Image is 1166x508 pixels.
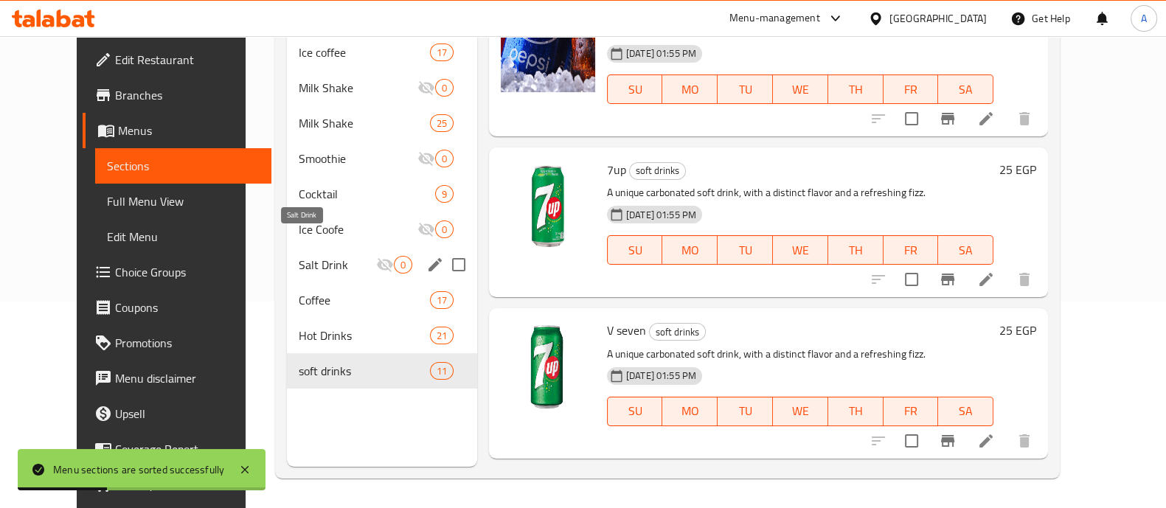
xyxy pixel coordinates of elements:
[431,364,453,378] span: 11
[287,176,477,212] div: Cocktail9
[115,86,260,104] span: Branches
[930,101,965,136] button: Branch-specific-item
[607,345,993,363] p: A unique carbonated soft drink, with a distinct flavor and a refreshing fizz.
[938,397,993,426] button: SA
[431,46,453,60] span: 17
[1007,262,1042,297] button: delete
[1007,101,1042,136] button: delete
[649,323,706,341] div: soft drinks
[115,405,260,422] span: Upsell
[620,369,702,383] span: [DATE] 01:55 PM
[299,291,430,309] span: Coffee
[977,432,995,450] a: Edit menu item
[299,44,430,61] span: Ice coffee
[828,74,884,104] button: TH
[107,157,260,175] span: Sections
[431,293,453,307] span: 17
[376,256,394,274] svg: Inactive section
[95,219,271,254] a: Edit Menu
[430,114,454,132] div: items
[718,397,773,426] button: TU
[773,235,828,265] button: WE
[287,105,477,141] div: Milk Shake25
[944,400,988,422] span: SA
[299,150,417,167] div: Smoothie
[83,113,271,148] a: Menus
[83,431,271,467] a: Coverage Report
[395,258,412,272] span: 0
[299,220,417,238] span: Ice Coofe
[723,240,767,261] span: TU
[95,184,271,219] a: Full Menu View
[834,240,878,261] span: TH
[723,79,767,100] span: TU
[287,29,477,394] nav: Menu sections
[115,51,260,69] span: Edit Restaurant
[115,369,260,387] span: Menu disclaimer
[430,327,454,344] div: items
[828,397,884,426] button: TH
[944,240,988,261] span: SA
[424,254,446,276] button: edit
[896,103,927,134] span: Select to update
[884,74,939,104] button: FR
[1141,10,1147,27] span: A
[299,185,435,203] span: Cocktail
[287,353,477,389] div: soft drinks11
[431,329,453,343] span: 21
[607,184,993,202] p: A unique carbonated soft drink, with a distinct flavor and a refreshing fizz.
[430,362,454,380] div: items
[896,425,927,456] span: Select to update
[299,256,376,274] span: Salt Drink
[83,396,271,431] a: Upsell
[501,320,595,414] img: V seven
[889,240,933,261] span: FR
[287,141,477,176] div: Smoothie0
[779,79,822,100] span: WE
[436,81,453,95] span: 0
[834,79,878,100] span: TH
[83,254,271,290] a: Choice Groups
[607,159,626,181] span: 7up
[299,362,430,380] div: soft drinks
[938,235,993,265] button: SA
[889,400,933,422] span: FR
[287,318,477,353] div: Hot Drinks21
[620,46,702,60] span: [DATE] 01:55 PM
[115,263,260,281] span: Choice Groups
[115,476,260,493] span: Grocery Checklist
[83,361,271,396] a: Menu disclaimer
[435,79,454,97] div: items
[614,240,657,261] span: SU
[999,159,1036,180] h6: 25 EGP
[115,440,260,458] span: Coverage Report
[501,159,595,254] img: 7up
[287,70,477,105] div: Milk Shake0
[607,319,646,341] span: V seven
[417,79,435,97] svg: Inactive section
[607,397,663,426] button: SU
[299,79,417,97] span: Milk Shake
[287,35,477,70] div: Ice coffee17
[630,162,685,179] span: soft drinks
[436,187,453,201] span: 9
[884,235,939,265] button: FR
[107,228,260,246] span: Edit Menu
[607,74,663,104] button: SU
[95,148,271,184] a: Sections
[773,397,828,426] button: WE
[834,400,878,422] span: TH
[83,325,271,361] a: Promotions
[115,299,260,316] span: Coupons
[299,327,430,344] span: Hot Drinks
[431,116,453,131] span: 25
[607,235,663,265] button: SU
[435,220,454,238] div: items
[662,235,718,265] button: MO
[53,462,224,478] div: Menu sections are sorted successfully
[118,122,260,139] span: Menus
